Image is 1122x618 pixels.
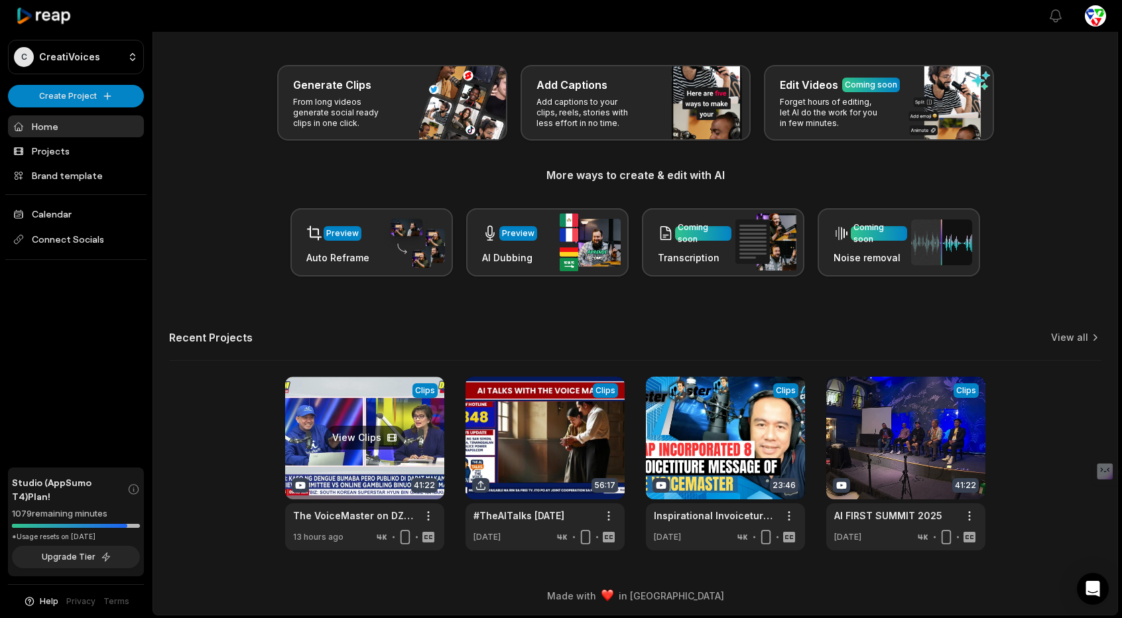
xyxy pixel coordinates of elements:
[1051,331,1088,344] a: View all
[834,509,942,523] a: AI FIRST SUMMIT 2025
[165,589,1105,603] div: Made with in [GEOGRAPHIC_DATA]
[293,509,415,523] a: The VoiceMaster on DZMM PANALONG DISKARTE
[8,140,144,162] a: Projects
[39,51,100,63] p: CreatiVoices
[834,251,907,265] h3: Noise removal
[845,79,897,91] div: Coming soon
[169,167,1101,183] h3: More ways to create & edit with AI
[103,595,129,607] a: Terms
[911,219,972,265] img: noise_removal.png
[536,97,639,129] p: Add captions to your clips, reels, stories with less effort in no time.
[326,227,359,239] div: Preview
[654,509,776,523] a: Inspirational Invoiceture: The VoiceMaster's Message to CVAP Batch 8
[169,331,253,344] h2: Recent Projects
[14,47,34,67] div: C
[473,509,564,523] a: #TheAITalks [DATE]
[12,532,140,542] div: *Usage resets on [DATE]
[23,595,58,607] button: Help
[8,85,144,107] button: Create Project
[735,214,796,271] img: transcription.png
[8,227,144,251] span: Connect Socials
[12,507,140,521] div: 1079 remaining minutes
[8,115,144,137] a: Home
[12,546,140,568] button: Upgrade Tier
[780,97,883,129] p: Forget hours of editing, let AI do the work for you in few minutes.
[502,227,534,239] div: Preview
[384,217,445,269] img: auto_reframe.png
[1077,573,1109,605] div: Open Intercom Messenger
[293,77,371,93] h3: Generate Clips
[658,251,731,265] h3: Transcription
[560,214,621,271] img: ai_dubbing.png
[12,475,127,503] span: Studio (AppSumo T4) Plan!
[306,251,369,265] h3: Auto Reframe
[8,164,144,186] a: Brand template
[678,221,729,245] div: Coming soon
[853,221,904,245] div: Coming soon
[293,97,396,129] p: From long videos generate social ready clips in one click.
[601,589,613,601] img: heart emoji
[482,251,537,265] h3: AI Dubbing
[780,77,838,93] h3: Edit Videos
[536,77,607,93] h3: Add Captions
[40,595,58,607] span: Help
[66,595,95,607] a: Privacy
[8,203,144,225] a: Calendar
